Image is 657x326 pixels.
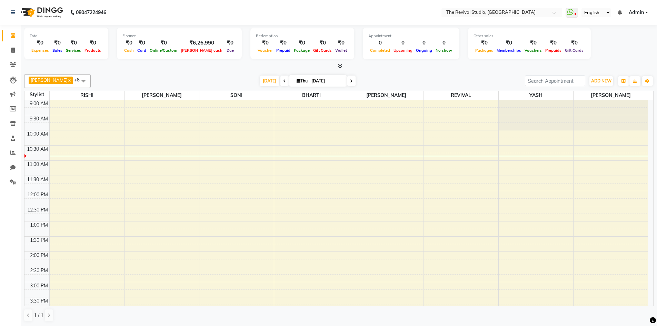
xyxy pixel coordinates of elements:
[474,33,585,39] div: Other sales
[292,39,311,47] div: ₹0
[256,48,275,53] span: Voucher
[29,297,49,305] div: 3:30 PM
[179,48,224,53] span: [PERSON_NAME] cash
[424,91,498,100] span: REVIVAL
[122,33,236,39] div: Finance
[148,48,179,53] span: Online/Custom
[574,91,648,100] span: [PERSON_NAME]
[523,48,544,53] span: Vouchers
[26,161,49,168] div: 11:00 AM
[368,33,454,39] div: Appointment
[24,91,49,98] div: Stylist
[50,91,124,100] span: RISHI
[563,48,585,53] span: Gift Cards
[51,48,64,53] span: Sales
[274,91,349,100] span: BHARTI
[260,76,279,86] span: [DATE]
[495,39,523,47] div: ₹0
[125,91,199,100] span: [PERSON_NAME]
[334,39,349,47] div: ₹0
[83,39,103,47] div: ₹0
[368,48,392,53] span: Completed
[26,191,49,198] div: 12:00 PM
[523,39,544,47] div: ₹0
[64,48,83,53] span: Services
[275,39,292,47] div: ₹0
[591,78,611,83] span: ADD NEW
[499,91,573,100] span: YASH
[309,76,344,86] input: 2025-09-04
[29,267,49,274] div: 2:30 PM
[224,39,236,47] div: ₹0
[26,176,49,183] div: 11:30 AM
[311,39,334,47] div: ₹0
[148,39,179,47] div: ₹0
[563,39,585,47] div: ₹0
[26,130,49,138] div: 10:00 AM
[256,33,349,39] div: Redemption
[368,39,392,47] div: 0
[292,48,311,53] span: Package
[28,115,49,122] div: 9:30 AM
[311,48,334,53] span: Gift Cards
[30,39,51,47] div: ₹0
[474,39,495,47] div: ₹0
[434,39,454,47] div: 0
[495,48,523,53] span: Memberships
[414,39,434,47] div: 0
[29,221,49,229] div: 1:00 PM
[26,206,49,214] div: 12:30 PM
[414,48,434,53] span: Ongoing
[392,48,414,53] span: Upcoming
[74,77,85,82] span: +8
[295,78,309,83] span: Thu
[136,39,148,47] div: ₹0
[334,48,349,53] span: Wallet
[629,9,644,16] span: Admin
[392,39,414,47] div: 0
[34,312,43,319] span: 1 / 1
[31,77,68,83] span: [PERSON_NAME]
[29,282,49,289] div: 3:00 PM
[136,48,148,53] span: Card
[51,39,64,47] div: ₹0
[544,39,563,47] div: ₹0
[544,48,563,53] span: Prepaids
[26,146,49,153] div: 10:30 AM
[29,252,49,259] div: 2:00 PM
[199,91,274,100] span: SONI
[76,3,106,22] b: 08047224946
[122,39,136,47] div: ₹0
[256,39,275,47] div: ₹0
[474,48,495,53] span: Packages
[225,48,236,53] span: Due
[589,76,613,86] button: ADD NEW
[349,91,424,100] span: [PERSON_NAME]
[179,39,224,47] div: ₹6,26,990
[30,48,51,53] span: Expenses
[525,76,585,86] input: Search Appointment
[68,77,71,83] a: x
[122,48,136,53] span: Cash
[18,3,65,22] img: logo
[29,237,49,244] div: 1:30 PM
[83,48,103,53] span: Products
[434,48,454,53] span: No show
[28,100,49,107] div: 9:00 AM
[275,48,292,53] span: Prepaid
[64,39,83,47] div: ₹0
[30,33,103,39] div: Total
